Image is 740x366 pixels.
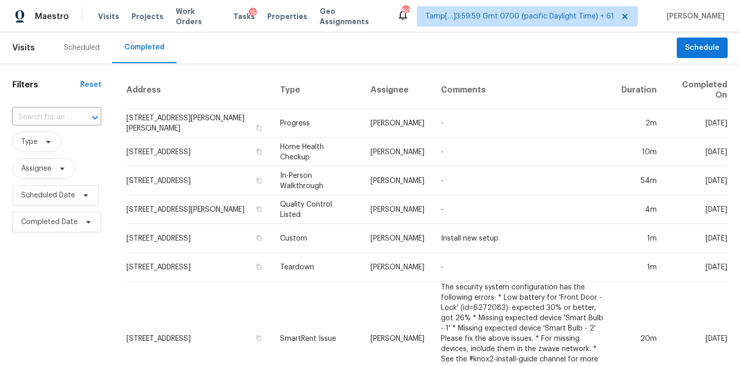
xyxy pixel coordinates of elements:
td: 1m [613,224,665,253]
span: Geo Assignments [320,6,384,27]
td: - [433,167,613,195]
td: - [433,109,613,138]
td: [PERSON_NAME] [362,195,433,224]
td: [DATE] [665,195,728,224]
button: Copy Address [254,176,264,185]
th: Duration [613,71,665,109]
span: Maestro [35,11,69,22]
td: 2m [613,109,665,138]
button: Copy Address [254,262,264,271]
td: [PERSON_NAME] [362,167,433,195]
td: Quality Control Listed [272,195,362,224]
span: Tasks [233,13,255,20]
td: [STREET_ADDRESS] [126,224,272,253]
th: Assignee [362,71,433,109]
td: [DATE] [665,138,728,167]
div: 15 [249,8,257,18]
td: Progress [272,109,362,138]
td: [DATE] [665,224,728,253]
span: Assignee [21,163,51,174]
td: 54m [613,167,665,195]
button: Copy Address [254,147,264,156]
td: - [433,253,613,282]
td: - [433,138,613,167]
td: 1m [613,253,665,282]
td: - [433,195,613,224]
td: [DATE] [665,253,728,282]
span: Tamp[…]3:59:59 Gmt 0700 (pacific Daylight Time) + 61 [425,11,614,22]
span: [PERSON_NAME] [662,11,725,22]
td: [STREET_ADDRESS][PERSON_NAME][PERSON_NAME] [126,109,272,138]
td: Home Health Checkup [272,138,362,167]
div: Reset [80,80,101,90]
td: [STREET_ADDRESS] [126,138,272,167]
button: Schedule [677,38,728,59]
span: Type [21,137,38,147]
button: Copy Address [254,205,264,214]
button: Copy Address [254,123,264,133]
button: Copy Address [254,334,264,343]
span: Scheduled Date [21,190,75,200]
span: Projects [132,11,163,22]
span: Work Orders [176,6,221,27]
td: [STREET_ADDRESS][PERSON_NAME] [126,195,272,224]
div: Scheduled [64,43,100,53]
td: In-Person Walkthrough [272,167,362,195]
h1: Filters [12,80,80,90]
th: Address [126,71,272,109]
span: Visits [12,36,35,59]
td: 4m [613,195,665,224]
td: Custom [272,224,362,253]
td: [PERSON_NAME] [362,138,433,167]
th: Comments [433,71,613,109]
button: Open [88,111,102,125]
td: [PERSON_NAME] [362,253,433,282]
td: [STREET_ADDRESS] [126,167,272,195]
th: Type [272,71,362,109]
button: Copy Address [254,233,264,243]
input: Search for an address... [12,109,72,125]
th: Completed On [665,71,728,109]
span: Properties [267,11,307,22]
span: Visits [98,11,119,22]
td: [PERSON_NAME] [362,224,433,253]
td: 10m [613,138,665,167]
td: [PERSON_NAME] [362,109,433,138]
td: Install new setup [433,224,613,253]
span: Completed Date [21,217,78,227]
td: Teardown [272,253,362,282]
td: [DATE] [665,167,728,195]
span: Schedule [685,42,719,54]
td: [STREET_ADDRESS] [126,253,272,282]
td: [DATE] [665,109,728,138]
div: Completed [124,42,164,52]
div: 802 [402,6,409,16]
